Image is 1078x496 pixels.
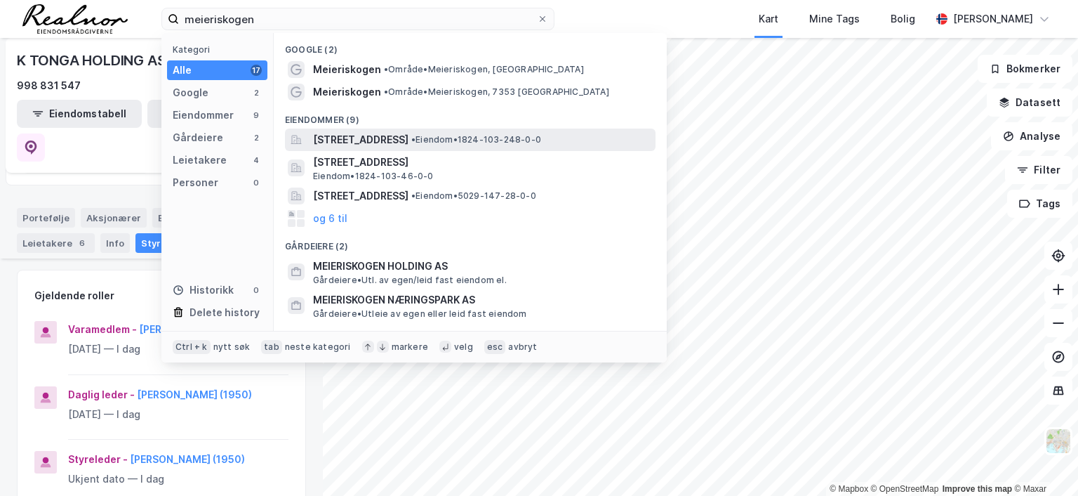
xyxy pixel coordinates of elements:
div: 17 [251,65,262,76]
div: Alle [173,62,192,79]
div: 9 [251,110,262,121]
div: esc [484,340,506,354]
div: avbryt [508,341,537,353]
div: 6 [75,236,89,250]
div: Mine Tags [809,11,860,27]
div: Gårdeiere (2) [274,230,667,255]
span: Gårdeiere • Utleie av egen eller leid fast eiendom [313,308,527,320]
span: MEIERISKOGEN HOLDING AS [313,258,650,275]
div: 998 831 547 [17,77,81,94]
span: Eiendom • 1824-103-248-0-0 [411,134,541,145]
div: nytt søk [213,341,251,353]
button: Datasett [987,89,1072,117]
div: Eiendommer (9) [274,103,667,129]
span: Område • Meieriskogen, [GEOGRAPHIC_DATA] [384,64,584,75]
button: og 6 til [313,210,347,227]
div: tab [261,340,282,354]
div: [DATE] — I dag [68,406,288,423]
div: velg [454,341,473,353]
div: Delete history [189,304,260,321]
span: [STREET_ADDRESS] [313,131,408,148]
div: Gjeldende roller [34,287,114,304]
div: Personer [173,174,218,191]
button: Filter [1005,156,1072,184]
div: Kontrollprogram for chat [1008,429,1078,496]
div: 2 [251,87,262,98]
div: Eiendommer [173,107,234,124]
span: Område • Meieriskogen, 7353 [GEOGRAPHIC_DATA] [384,86,609,98]
div: Leietakere [17,233,95,253]
button: Bokmerker [978,55,1072,83]
span: Eiendom • 1824-103-46-0-0 [313,171,434,182]
div: Ctrl + k [173,340,211,354]
div: Kategori [173,44,267,55]
div: Portefølje [17,208,75,228]
div: [PERSON_NAME] [953,11,1033,27]
div: Google [173,84,208,101]
span: • [384,64,388,74]
button: Eiendomstabell [17,100,142,128]
div: 0 [251,285,262,296]
div: neste kategori [285,341,351,353]
span: [STREET_ADDRESS] [313,154,650,171]
div: Eiendommer [152,208,239,228]
div: K TONGA HOLDING AS [17,49,168,72]
span: Meieriskogen [313,84,381,100]
div: Google (2) [274,33,667,58]
div: Info [100,233,130,253]
div: 0 [251,177,262,188]
div: Ukjent dato — I dag [68,471,288,488]
div: Bolig [891,11,915,27]
div: 4 [251,155,262,166]
button: Leietakertabell [147,100,272,128]
a: OpenStreetMap [871,484,939,494]
span: • [384,86,388,97]
div: Aksjonærer [81,208,147,228]
div: Leietakere (4) [274,322,667,348]
a: Mapbox [830,484,868,494]
div: markere [392,341,428,353]
img: Z [1045,428,1072,455]
button: Tags [1007,190,1072,218]
button: Analyse [991,122,1072,150]
span: Gårdeiere • Utl. av egen/leid fast eiendom el. [313,275,507,286]
span: Meieriskogen [313,61,381,78]
input: Søk på adresse, matrikkel, gårdeiere, leietakere eller personer [179,8,537,30]
span: • [411,190,415,201]
span: [STREET_ADDRESS] [313,188,408,204]
div: Gårdeiere [173,129,223,146]
span: Eiendom • 5029-147-28-0-0 [411,190,536,202]
div: 2 [251,132,262,143]
div: Kart [759,11,778,27]
div: [DATE] — I dag [68,341,288,358]
div: Historikk [173,282,234,299]
div: Leietakere [173,152,227,169]
span: MEIERISKOGEN NÆRINGSPARK AS [313,292,650,308]
span: • [411,134,415,145]
a: Improve this map [943,484,1012,494]
img: realnor-logo.934646d98de889bb5806.png [22,4,128,34]
iframe: Chat Widget [1008,429,1078,496]
div: Styret [135,233,193,253]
